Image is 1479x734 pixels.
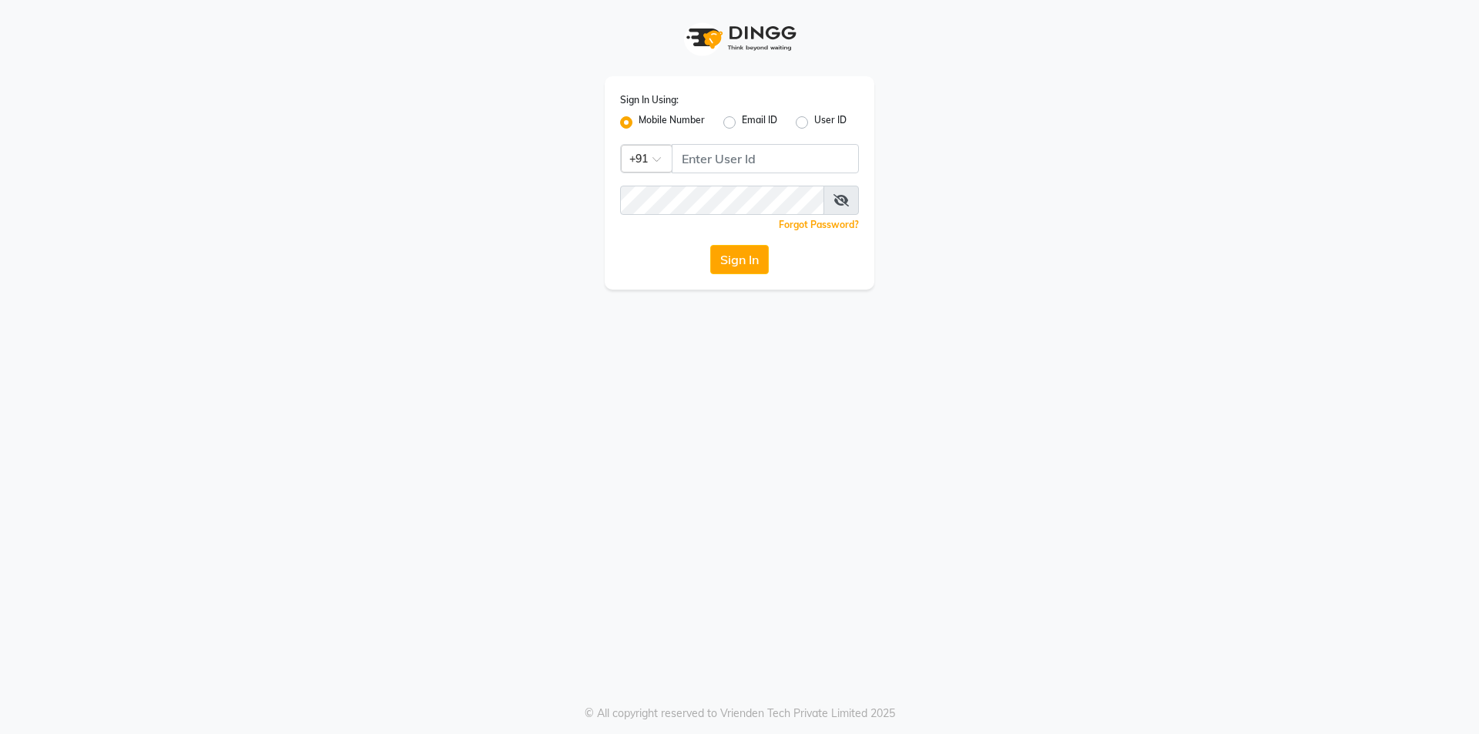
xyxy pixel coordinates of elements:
a: Forgot Password? [779,219,859,230]
label: User ID [814,113,847,132]
input: Username [672,144,859,173]
button: Sign In [710,245,769,274]
label: Email ID [742,113,777,132]
label: Sign In Using: [620,93,679,107]
label: Mobile Number [639,113,705,132]
img: logo1.svg [678,15,801,61]
input: Username [620,186,824,215]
